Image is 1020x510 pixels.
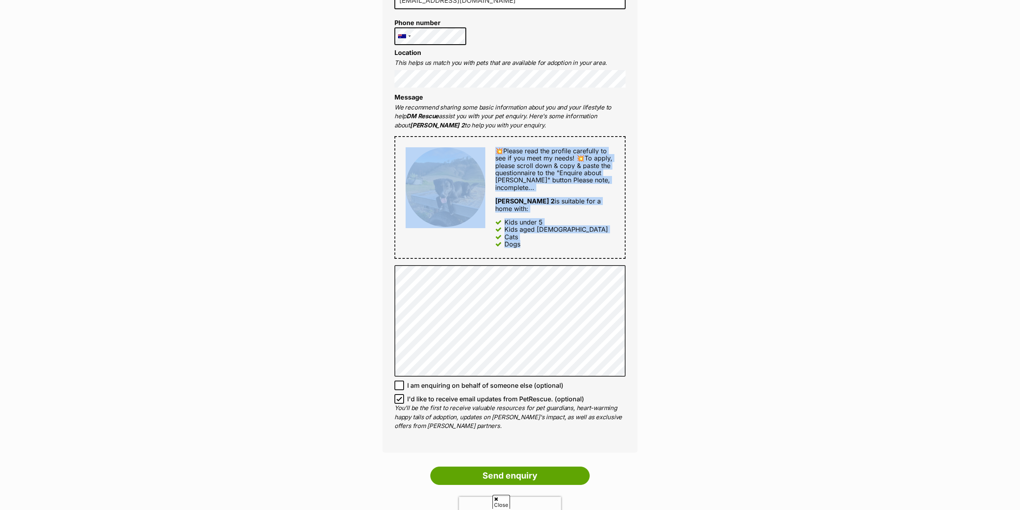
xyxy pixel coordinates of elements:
[495,154,612,184] span: 💥To apply, please scroll down & copy & paste the questionnaire to the "Enquire about [PERSON_NAME...
[410,121,465,129] strong: [PERSON_NAME] 2
[495,176,610,191] span: Please note, incomplete...
[394,19,466,26] label: Phone number
[504,233,518,240] div: Cats
[492,495,510,509] span: Close
[394,103,626,130] p: We recommend sharing some basic information about you and your lifestyle to help assist you with ...
[504,226,608,233] div: Kids aged [DEMOGRAPHIC_DATA]
[495,197,555,205] strong: [PERSON_NAME] 2
[495,197,614,212] div: is suitable for a home with:
[394,404,626,431] p: You'll be the first to receive valuable resources for pet guardians, heart-warming happy tails of...
[430,467,590,485] input: Send enquiry
[495,147,607,162] span: 💥Please read the profile carefully to see if you meet my needs!
[504,219,543,226] div: Kids under 5
[407,381,563,390] span: I am enquiring on behalf of someone else (optional)
[394,49,421,57] label: Location
[394,59,626,68] p: This helps us match you with pets that are available for adoption in your area.
[395,28,413,45] div: Australia: +61
[407,394,584,404] span: I'd like to receive email updates from PetRescue. (optional)
[406,147,485,227] img: Bob 2
[394,93,423,101] label: Message
[504,240,520,248] div: Dogs
[406,112,439,120] strong: DM Rescue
